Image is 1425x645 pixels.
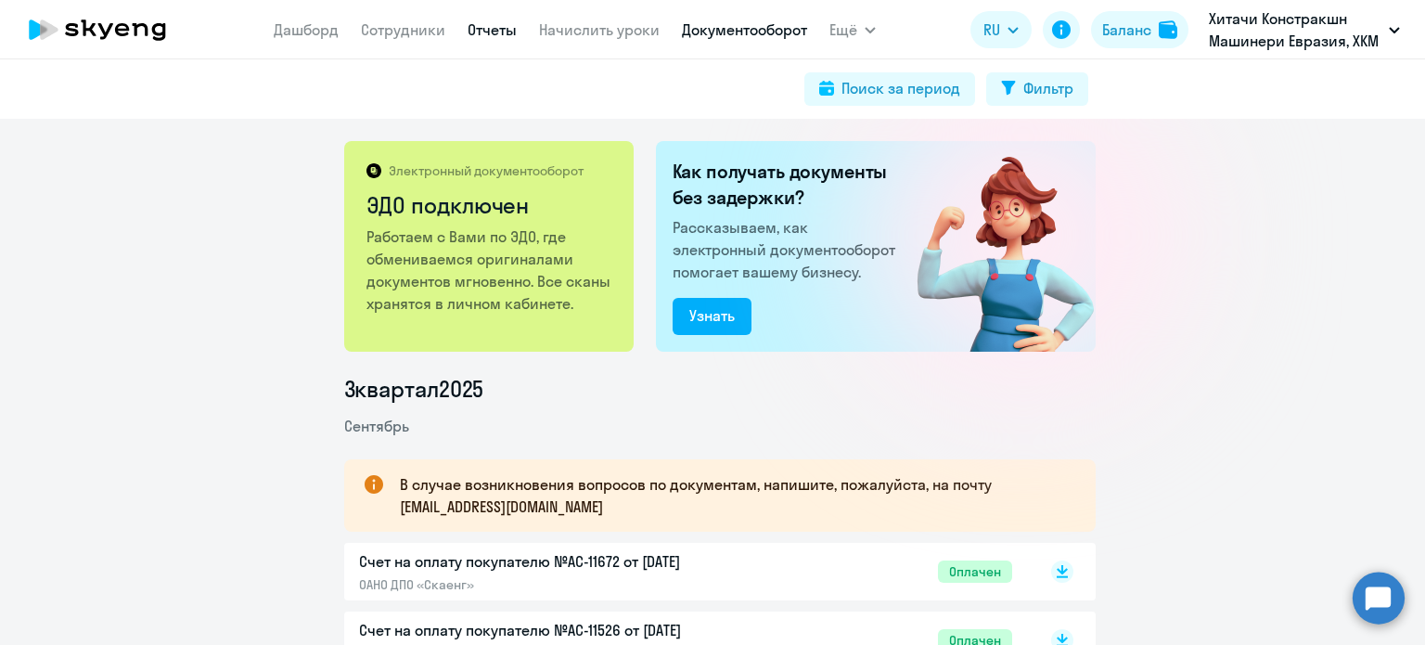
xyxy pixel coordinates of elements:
[389,162,584,179] p: Электронный документооборот
[1200,7,1409,52] button: Хитачи Констракшн Машинери Евразия, ХКМ ЕВРАЗИЯ, ООО
[366,190,614,220] h2: ЭДО подключен
[673,159,903,211] h2: Как получать документы без задержки?
[673,216,903,283] p: Рассказываем, как электронный документооборот помогает вашему бизнесу.
[468,20,517,39] a: Отчеты
[400,473,1062,518] p: В случае возникновения вопросов по документам, напишите, пожалуйста, на почту [EMAIL_ADDRESS][DOM...
[1023,77,1073,99] div: Фильтр
[359,550,749,573] p: Счет на оплату покупателю №AC-11672 от [DATE]
[539,20,660,39] a: Начислить уроки
[1159,20,1177,39] img: balance
[682,20,807,39] a: Документооборот
[366,226,614,315] p: Работаем с Вами по ЭДО, где обмениваемся оригиналами документов мгновенно. Все сканы хранятся в л...
[983,19,1000,41] span: RU
[274,20,339,39] a: Дашборд
[689,304,735,327] div: Узнать
[938,561,1012,583] span: Оплачен
[1091,11,1188,48] button: Балансbalance
[804,72,975,106] button: Поиск за период
[344,374,1096,404] li: 3 квартал 2025
[970,11,1032,48] button: RU
[1102,19,1151,41] div: Баланс
[359,619,749,641] p: Счет на оплату покупателю №AC-11526 от [DATE]
[361,20,445,39] a: Сотрудники
[344,417,409,435] span: Сентябрь
[887,141,1096,352] img: connected
[841,77,960,99] div: Поиск за период
[1209,7,1381,52] p: Хитачи Констракшн Машинери Евразия, ХКМ ЕВРАЗИЯ, ООО
[673,298,751,335] button: Узнать
[986,72,1088,106] button: Фильтр
[359,576,749,593] p: ОАНО ДПО «Скаенг»
[359,550,1012,593] a: Счет на оплату покупателю №AC-11672 от [DATE]ОАНО ДПО «Скаенг»Оплачен
[829,19,857,41] span: Ещё
[829,11,876,48] button: Ещё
